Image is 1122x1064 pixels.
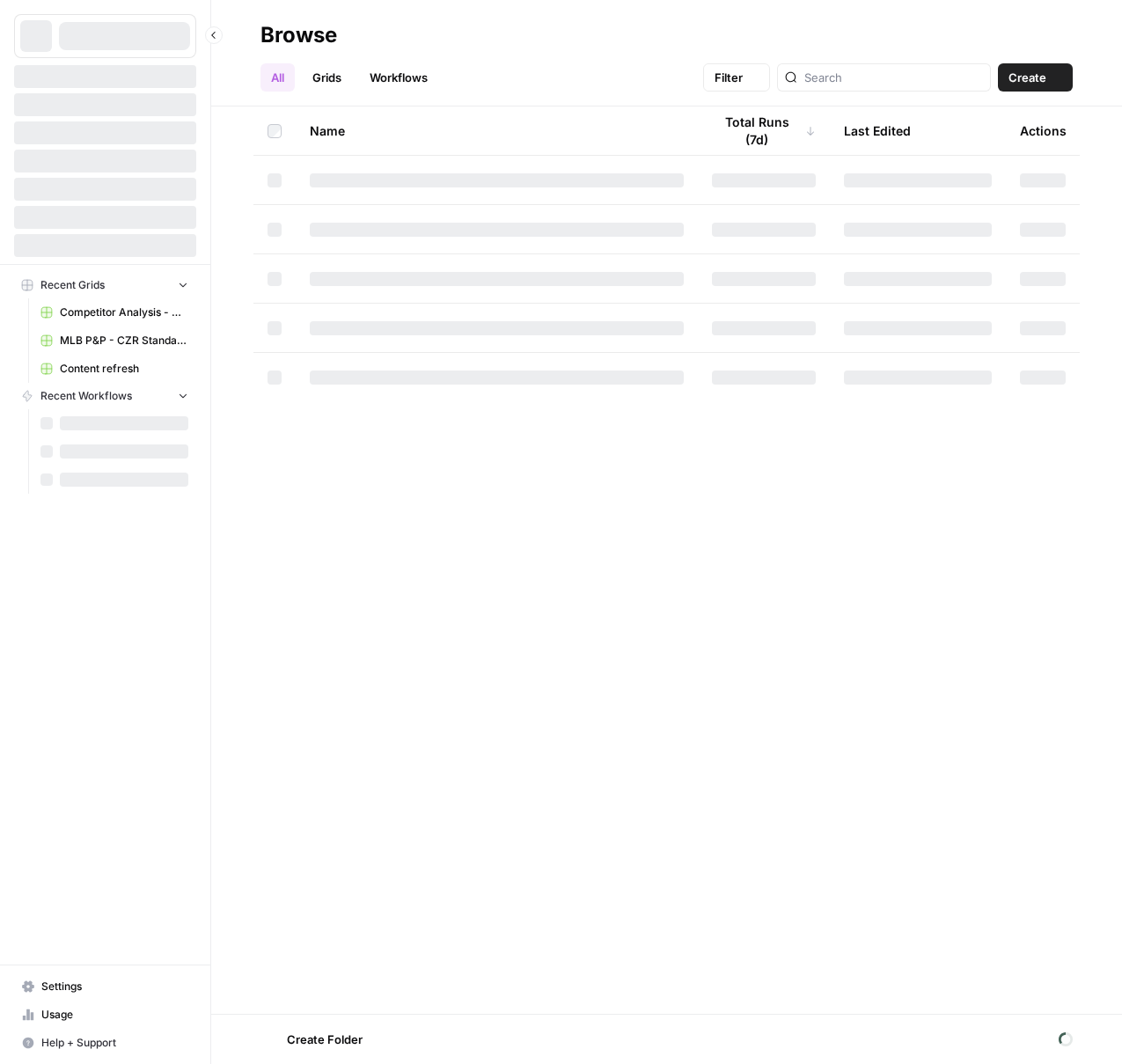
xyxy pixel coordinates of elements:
[40,388,132,404] span: Recent Workflows
[40,277,105,293] span: Recent Grids
[359,63,438,92] a: Workflows
[33,355,196,383] a: Content refresh
[60,361,188,377] span: Content refresh
[712,106,816,155] div: Total Runs (7d)
[60,333,188,349] span: MLB P&P - CZR Standard (Production) Grid
[14,383,196,409] button: Recent Workflows
[14,272,196,298] button: Recent Grids
[33,298,196,327] a: Competitor Analysis - URL Specific Grid
[14,972,196,1001] a: Settings
[60,305,188,320] span: Competitor Analysis - URL Specific Grid
[998,63,1073,92] button: Create
[41,979,188,994] span: Settings
[41,1007,188,1023] span: Usage
[287,1031,363,1048] span: Create Folder
[844,106,911,155] div: Last Edited
[260,1025,373,1053] button: Create Folder
[14,1029,196,1057] button: Help + Support
[260,21,337,49] div: Browse
[1008,69,1046,86] span: Create
[703,63,770,92] button: Filter
[33,327,196,355] a: MLB P&P - CZR Standard (Production) Grid
[302,63,352,92] a: Grids
[260,63,295,92] a: All
[715,69,743,86] span: Filter
[310,106,684,155] div: Name
[804,69,983,86] input: Search
[14,1001,196,1029] a: Usage
[1020,106,1067,155] div: Actions
[41,1035,188,1051] span: Help + Support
